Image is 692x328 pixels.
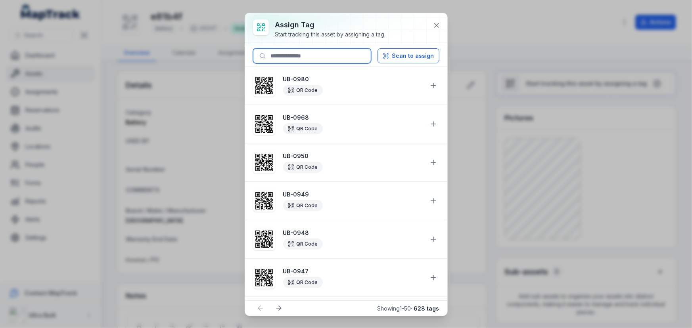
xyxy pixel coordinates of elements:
[283,162,323,173] div: QR Code
[283,277,323,288] div: QR Code
[275,19,386,31] h3: Assign tag
[283,114,423,122] strong: UB-0968
[414,305,439,312] strong: 628 tags
[283,267,423,275] strong: UB-0947
[283,85,323,96] div: QR Code
[275,31,386,38] div: Start tracking this asset by assigning a tag.
[283,191,423,198] strong: UB-0949
[283,229,423,237] strong: UB-0948
[283,123,323,134] div: QR Code
[283,238,323,250] div: QR Code
[283,75,423,83] strong: UB-0980
[283,200,323,211] div: QR Code
[283,152,423,160] strong: UB-0950
[378,305,439,312] span: Showing 1 - 50 ·
[378,48,439,63] button: Scan to assign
